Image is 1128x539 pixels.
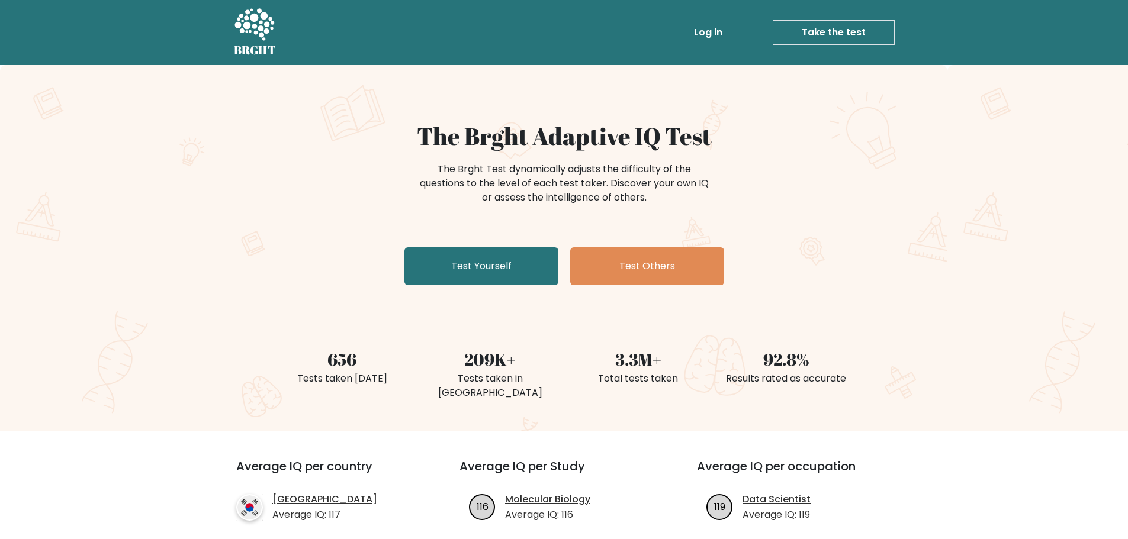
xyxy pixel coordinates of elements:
[234,43,277,57] h5: BRGHT
[275,347,409,372] div: 656
[459,459,669,488] h3: Average IQ per Study
[571,347,705,372] div: 3.3M+
[773,20,895,45] a: Take the test
[275,122,853,150] h1: The Brght Adaptive IQ Test
[689,21,727,44] a: Log in
[423,372,557,400] div: Tests taken in [GEOGRAPHIC_DATA]
[571,372,705,386] div: Total tests taken
[505,508,590,522] p: Average IQ: 116
[275,372,409,386] div: Tests taken [DATE]
[743,492,811,506] a: Data Scientist
[477,499,489,513] text: 116
[719,347,853,372] div: 92.8%
[423,347,557,372] div: 209K+
[743,508,811,522] p: Average IQ: 119
[697,459,906,488] h3: Average IQ per occupation
[416,162,712,205] div: The Brght Test dynamically adjusts the difficulty of the questions to the level of each test take...
[272,492,377,506] a: [GEOGRAPHIC_DATA]
[505,492,590,506] a: Molecular Biology
[714,499,725,513] text: 119
[272,508,377,522] p: Average IQ: 117
[234,5,277,60] a: BRGHT
[719,372,853,386] div: Results rated as accurate
[570,247,724,285] a: Test Others
[404,247,558,285] a: Test Yourself
[236,494,263,521] img: country
[236,459,417,488] h3: Average IQ per country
